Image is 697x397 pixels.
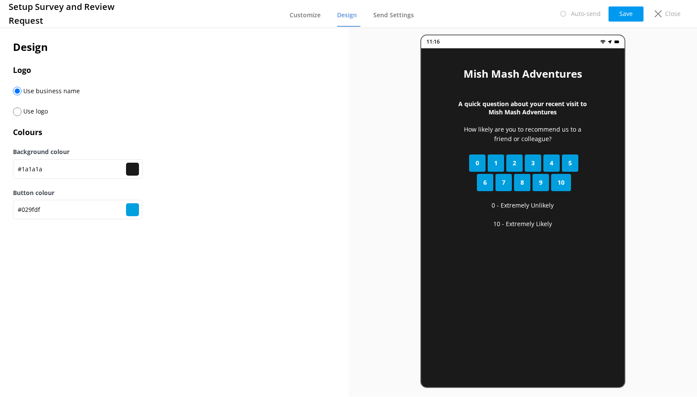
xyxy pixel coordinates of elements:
p: 0 - Extremely Unlikely [492,201,554,210]
p: 10 - Extremely Likely [493,219,552,229]
p: Close [665,9,681,19]
img: battery.png [614,39,619,44]
span: 4 [550,158,553,168]
label: Background colour [13,147,336,157]
span: Design [337,11,357,19]
p: 11:16 [426,38,440,46]
img: near-me.png [607,39,612,44]
button: Save [609,6,643,22]
span: 9 [539,178,542,187]
h2: Mish Mash Adventures [464,66,582,82]
span: 5 [568,158,572,168]
h2: Design [13,39,336,55]
h3: A quick question about your recent visit to Mish Mash Adventures [456,100,590,116]
span: 6 [483,178,487,187]
span: 1 [494,158,498,168]
span: Send Settings [373,11,414,19]
span: 2 [513,158,516,168]
span: Use logo [22,107,48,115]
span: 7 [502,178,505,187]
h3: Colours [13,126,336,139]
img: wifi.png [600,39,606,44]
p: Auto-send [571,9,601,19]
h3: Logo [13,64,336,76]
span: Use business name [22,87,80,95]
span: 3 [531,158,535,168]
span: 8 [520,178,524,187]
p: How likely are you to recommend us to a friend or colleague? [456,125,590,144]
span: 10 [558,178,565,187]
span: Customize [290,11,321,19]
label: Button colour [13,188,336,198]
span: 0 [476,158,479,168]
